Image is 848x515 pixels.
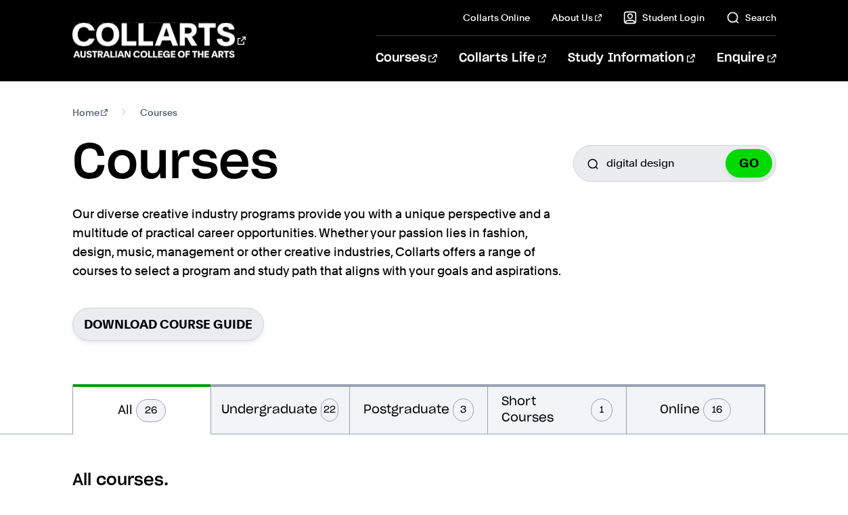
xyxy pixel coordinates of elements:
button: All26 [73,384,211,434]
button: GO [726,149,772,178]
a: Search [726,11,776,24]
p: Our diverse creative industry programs provide you with a unique perspective and a multitude of p... [72,205,566,281]
div: Go to homepage [72,21,246,60]
a: Download Course Guide [72,308,264,341]
button: Short Courses1 [488,384,626,434]
a: Study Information [568,36,695,81]
a: Collarts Online [463,11,530,24]
h1: Courses [72,133,278,194]
span: Courses [140,103,177,122]
a: Home [72,103,108,122]
span: 3 [453,398,474,421]
a: Student Login [623,11,705,24]
span: 26 [136,399,166,422]
a: Collarts Life [459,36,546,81]
span: 1 [591,398,612,421]
button: Undergraduate22 [211,384,349,434]
input: Search for a course [573,145,776,182]
button: Postgraduate3 [350,384,488,434]
button: Online16 [627,384,765,434]
a: Courses [376,36,437,81]
span: 16 [703,398,731,421]
span: 22 [321,398,338,421]
a: Enquire [717,36,776,81]
a: About Us [552,11,602,24]
h2: All courses. [72,470,776,491]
